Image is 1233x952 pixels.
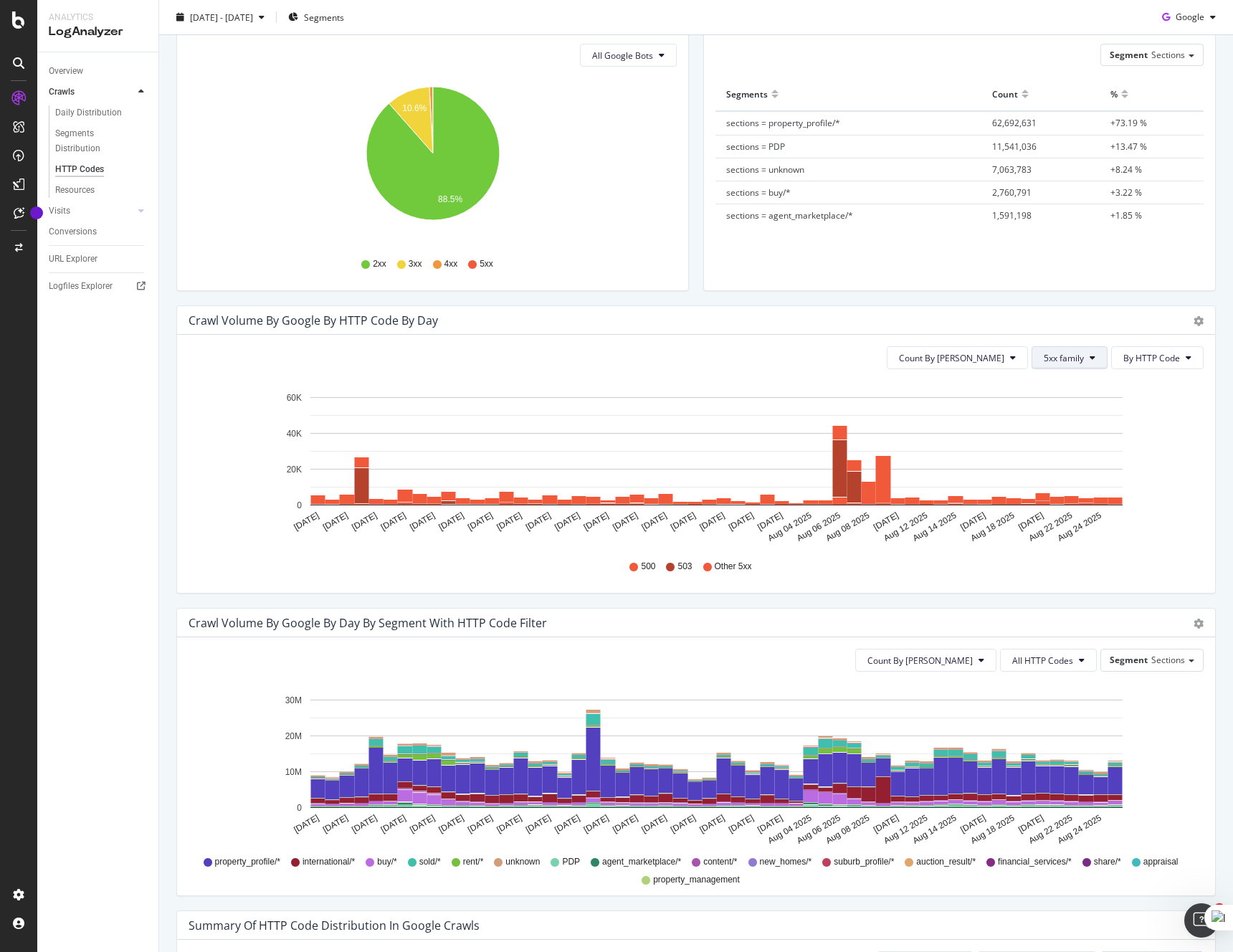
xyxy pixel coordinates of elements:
[756,510,784,533] text: [DATE]
[640,813,669,835] text: [DATE]
[466,510,495,533] text: [DATE]
[760,856,812,868] span: new_homes/*
[969,813,1017,846] text: Aug 18 2025
[419,856,441,868] span: sold/*
[292,510,320,533] text: [DATE]
[297,500,302,510] text: 0
[408,510,437,533] text: [DATE]
[553,813,581,835] text: [DATE]
[726,163,804,176] span: sections = unknown
[1194,619,1204,629] div: gear
[640,510,669,533] text: [DATE]
[285,695,302,705] text: 30M
[1110,186,1142,199] span: +3.22 %
[1214,903,1225,915] span: 1
[466,813,495,835] text: [DATE]
[524,813,553,835] text: [DATE]
[303,856,355,868] span: international/*
[969,510,1017,543] text: Aug 18 2025
[795,510,842,543] text: Aug 06 2025
[321,813,350,835] text: [DATE]
[958,813,987,835] text: [DATE]
[867,654,973,667] span: Count By Day
[958,510,987,533] text: [DATE]
[726,82,768,105] div: Segments
[872,813,900,835] text: [DATE]
[49,279,148,294] a: Logfiles Explorer
[795,813,842,846] text: Aug 06 2025
[495,510,523,533] text: [DATE]
[611,510,639,533] text: [DATE]
[824,510,871,543] text: Aug 08 2025
[282,6,350,29] button: Segments
[641,561,655,573] span: 500
[287,429,302,439] text: 40K
[409,258,422,270] span: 3xx
[1017,813,1045,835] text: [DATE]
[726,141,785,153] span: sections = PDP
[1156,6,1222,29] button: Google
[171,6,270,29] button: [DATE] - [DATE]
[495,813,523,835] text: [DATE]
[998,856,1072,868] span: financial_services/*
[287,465,302,475] text: 20K
[49,252,148,267] a: URL Explorer
[698,813,726,835] text: [DATE]
[1110,141,1147,153] span: +13.47 %
[727,510,756,533] text: [DATE]
[189,616,547,630] div: Crawl Volume by google by Day by Segment with HTTP Code Filter
[727,813,756,835] text: [DATE]
[669,510,698,533] text: [DATE]
[1056,813,1103,846] text: Aug 24 2025
[49,11,147,24] div: Analytics
[911,813,958,846] text: Aug 14 2025
[49,204,70,219] div: Visits
[899,352,1004,364] span: Count By Day
[992,141,1037,153] span: 11,541,036
[1110,49,1148,61] span: Segment
[1123,352,1180,364] span: By HTTP Code
[505,856,540,868] span: unknown
[189,78,677,244] svg: A chart.
[1151,49,1185,61] span: Sections
[402,104,427,114] text: 10.6%
[524,510,553,533] text: [DATE]
[480,258,493,270] span: 5xx
[698,510,726,533] text: [DATE]
[834,856,894,868] span: suburb_profile/*
[49,24,147,40] div: LogAnalyzer
[911,510,958,543] text: Aug 14 2025
[49,85,75,100] div: Crawls
[438,194,462,204] text: 88.5%
[55,183,95,198] div: Resources
[55,126,135,156] div: Segments Distribution
[1110,82,1118,105] div: %
[373,258,386,270] span: 2xx
[1000,649,1097,672] button: All HTTP Codes
[49,64,83,79] div: Overview
[1176,11,1204,23] span: Google
[437,510,466,533] text: [DATE]
[582,813,611,835] text: [DATE]
[321,510,350,533] text: [DATE]
[189,313,438,328] div: Crawl Volume by google by HTTP Code by Day
[437,813,466,835] text: [DATE]
[1032,346,1108,369] button: 5xx family
[715,561,752,573] span: Other 5xx
[1027,813,1074,846] text: Aug 22 2025
[55,183,148,198] a: Resources
[1111,346,1204,369] button: By HTTP Code
[189,381,1204,547] div: A chart.
[611,813,639,835] text: [DATE]
[49,85,134,100] a: Crawls
[190,11,253,23] span: [DATE] - [DATE]
[55,162,148,177] a: HTTP Codes
[1143,856,1179,868] span: appraisal
[30,206,43,219] div: Tooltip anchor
[726,117,840,129] span: sections = property_profile/*
[992,209,1032,222] span: 1,591,198
[444,258,458,270] span: 4xx
[756,813,784,835] text: [DATE]
[1110,209,1142,222] span: +1.85 %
